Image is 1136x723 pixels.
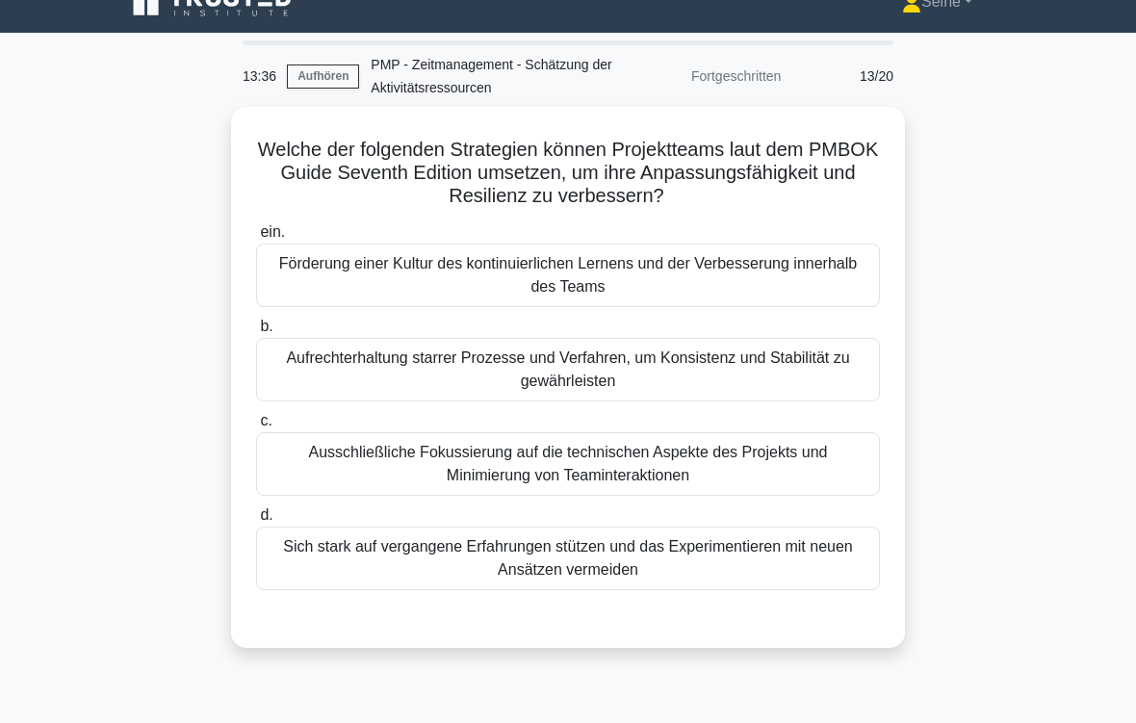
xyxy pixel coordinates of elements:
[256,244,880,307] div: Förderung einer Kultur des kontinuierlichen Lernens und der Verbesserung innerhalb des Teams
[260,223,285,240] span: ein.
[359,45,624,107] div: PMP - Zeitmanagement - Schätzung der Aktivitätsressourcen
[287,65,359,89] a: Aufhören
[256,527,880,590] div: Sich stark auf vergangene Erfahrungen stützen und das Experimentieren mit neuen Ansätzen vermeiden
[256,432,880,496] div: Ausschließliche Fokussierung auf die technischen Aspekte des Projekts und Minimierung von Teamint...
[231,57,287,95] div: 13:36
[624,57,792,95] div: Fortgeschritten
[258,139,878,206] font: Welche der folgenden Strategien können Projektteams laut dem PMBOK Guide Seventh Edition umsetzen...
[260,506,272,523] span: d.
[260,318,272,334] span: b.
[256,338,880,401] div: Aufrechterhaltung starrer Prozesse und Verfahren, um Konsistenz und Stabilität zu gewährleisten
[792,57,905,95] div: 13/20
[260,412,271,428] span: c.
